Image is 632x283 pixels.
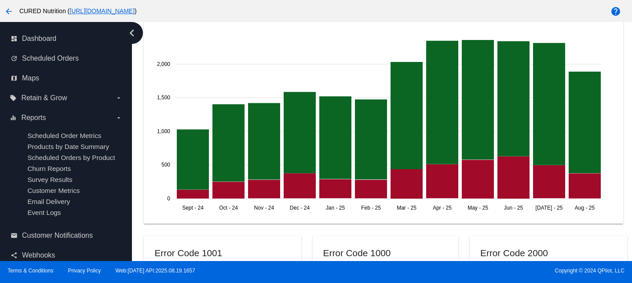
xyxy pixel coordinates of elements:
i: arrow_drop_down [115,94,122,102]
a: Email Delivery [27,198,70,205]
text: Feb - 25 [362,205,381,211]
text: May - 25 [468,205,489,211]
i: email [11,232,18,239]
text: 1,000 [157,128,170,134]
h2: Error Code 2000 [480,248,548,258]
span: Copyright © 2024 QPilot, LLC [324,268,625,274]
i: update [11,55,18,62]
a: Scheduled Orders by Product [27,154,115,161]
a: share Webhooks [11,248,122,262]
span: Scheduled Orders [22,54,79,62]
a: Privacy Policy [68,268,101,274]
a: Products by Date Summary [27,143,109,150]
text: Oct - 24 [219,205,238,211]
a: Customer Metrics [27,187,80,194]
a: Web:[DATE] API:2025.08.19.1657 [116,268,195,274]
span: Maps [22,74,39,82]
i: chevron_left [125,26,139,40]
span: Webhooks [22,251,55,259]
text: 0 [168,196,171,202]
a: email Customer Notifications [11,229,122,243]
text: Dec - 24 [290,205,310,211]
h2: Error Code 1001 [154,248,222,258]
i: dashboard [11,35,18,42]
a: map Maps [11,71,122,85]
text: 500 [161,162,170,168]
text: Nov - 24 [254,205,274,211]
text: Aug - 25 [575,205,595,211]
i: arrow_drop_down [115,114,122,121]
span: CURED Nutrition ( ) [19,7,137,15]
text: Sept - 24 [183,205,204,211]
text: [DATE] - 25 [536,205,563,211]
span: Retain & Grow [21,94,67,102]
a: [URL][DOMAIN_NAME] [69,7,135,15]
a: Terms & Conditions [7,268,53,274]
span: Dashboard [22,35,56,43]
i: share [11,252,18,259]
i: local_offer [10,94,17,102]
span: Reports [21,114,46,122]
a: dashboard Dashboard [11,32,122,46]
text: 1,500 [157,95,170,101]
span: Customer Notifications [22,232,93,239]
text: Jun - 25 [504,205,523,211]
a: Event Logs [27,209,61,216]
a: Scheduled Order Metrics [27,132,101,139]
text: Jan - 25 [326,205,345,211]
h2: Error Code 1000 [323,248,391,258]
text: Apr - 25 [433,205,452,211]
i: equalizer [10,114,17,121]
text: 2,000 [157,61,170,67]
text: Mar - 25 [397,205,417,211]
a: Churn Reports [27,165,71,172]
mat-icon: help [610,6,621,17]
a: Survey Results [27,176,72,183]
mat-icon: arrow_back [4,6,14,17]
i: map [11,75,18,82]
a: update Scheduled Orders [11,51,122,65]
